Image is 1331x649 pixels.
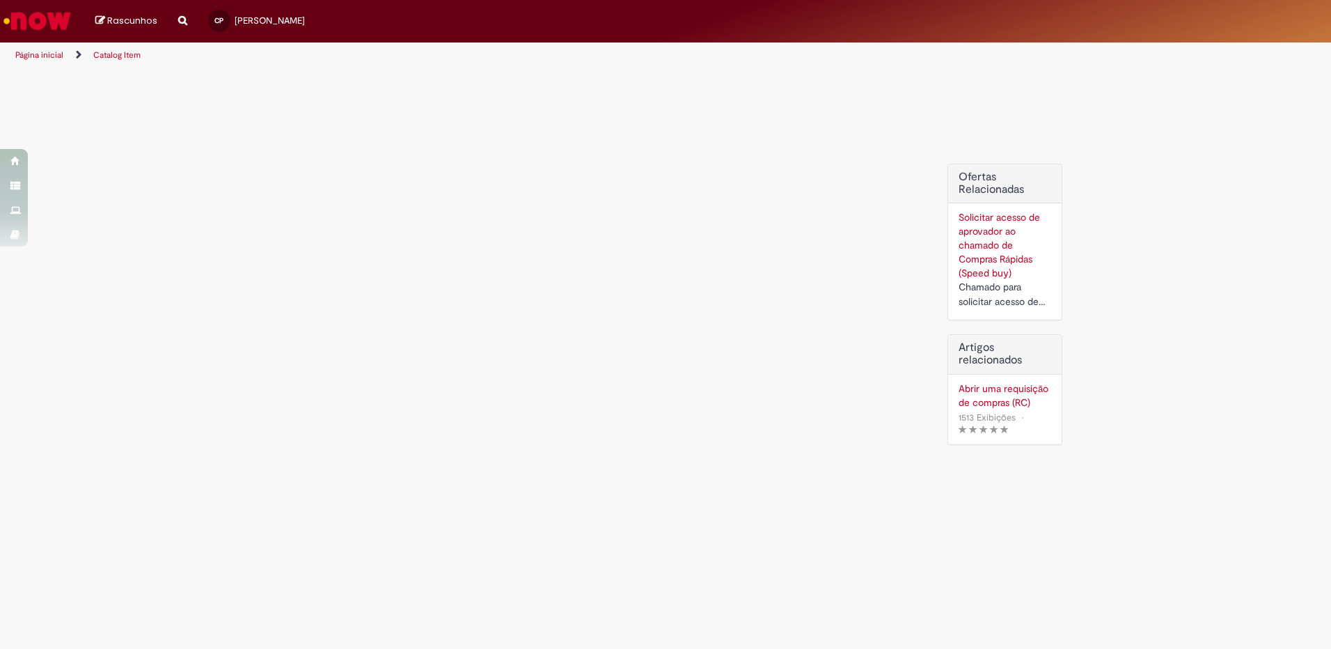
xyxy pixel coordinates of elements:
[947,164,1062,320] div: Ofertas Relacionadas
[959,211,1040,279] a: Solicitar acesso de aprovador ao chamado de Compras Rápidas (Speed buy)
[959,342,1051,366] h3: Artigos relacionados
[959,412,1016,423] span: 1513 Exibições
[107,14,157,27] span: Rascunhos
[95,15,157,28] a: Rascunhos
[1,7,73,35] img: ServiceNow
[10,42,877,68] ul: Trilhas de página
[959,280,1051,309] div: Chamado para solicitar acesso de aprovador ao ticket de Speed buy
[214,16,223,25] span: CP
[235,15,305,26] span: [PERSON_NAME]
[15,49,63,61] a: Página inicial
[959,382,1051,409] a: Abrir uma requisição de compras (RC)
[93,49,141,61] a: Catalog Item
[959,171,1051,196] h2: Ofertas Relacionadas
[1018,408,1027,427] span: •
